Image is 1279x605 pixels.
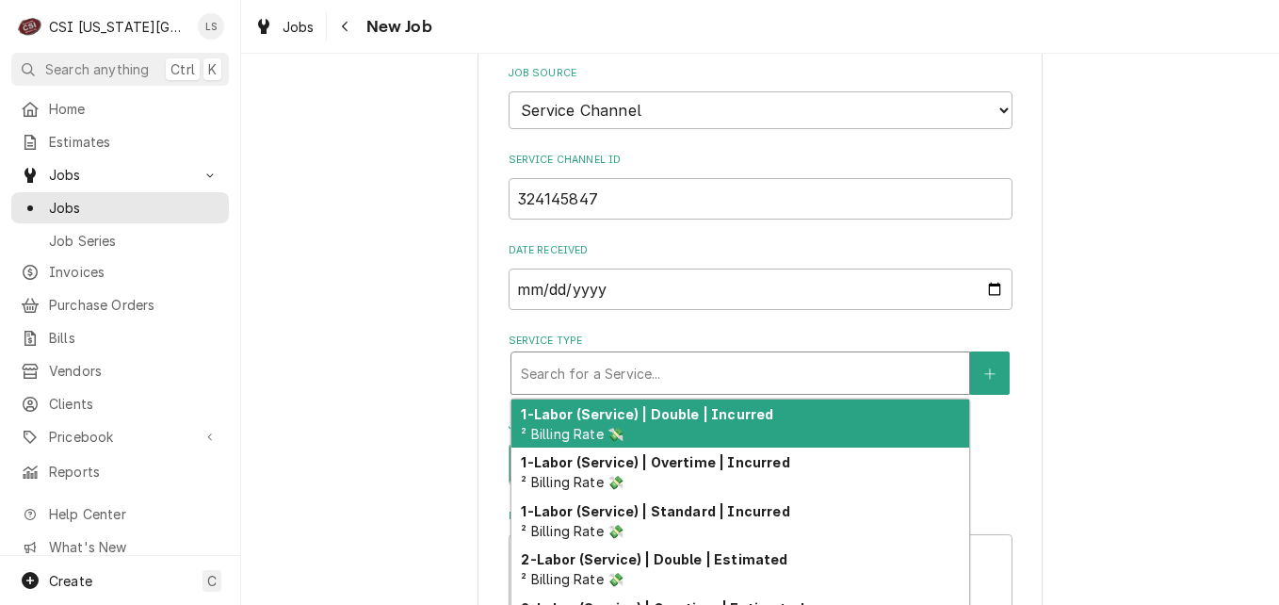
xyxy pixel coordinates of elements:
[49,328,219,348] span: Bills
[49,537,218,557] span: What's New
[521,551,787,567] strong: 2-Labor (Service) | Double | Estimated
[170,59,195,79] span: Ctrl
[11,93,229,124] a: Home
[49,165,191,185] span: Jobs
[521,571,623,587] span: ² Billing Rate 💸
[509,418,1012,485] div: Job Type
[521,503,789,519] strong: 1-Labor (Service) | Standard | Incurred
[17,13,43,40] div: CSI Kansas City's Avatar
[509,153,1012,168] label: Service Channel ID
[509,509,1012,524] label: Reason For Call
[361,14,432,40] span: New Job
[11,421,229,452] a: Go to Pricebook
[49,132,219,152] span: Estimates
[49,295,219,315] span: Purchase Orders
[521,426,623,442] span: ² Billing Rate 💸
[331,11,361,41] button: Navigate back
[11,499,229,530] a: Go to Help Center
[11,225,229,256] a: Job Series
[521,454,789,470] strong: 1-Labor (Service) | Overtime | Incurred
[49,17,187,37] div: CSI [US_STATE][GEOGRAPHIC_DATA]
[208,59,217,79] span: K
[11,289,229,320] a: Purchase Orders
[11,159,229,190] a: Go to Jobs
[11,126,229,157] a: Estimates
[509,66,1012,81] label: Job Source
[521,474,623,490] span: ² Billing Rate 💸
[49,394,219,414] span: Clients
[970,352,1010,395] button: Create New Service
[198,13,224,40] div: Lindy Springer's Avatar
[49,504,218,524] span: Help Center
[984,368,996,381] svg: Create New Service
[11,322,229,353] a: Bills
[49,231,219,251] span: Job Series
[509,243,1012,258] label: Date Received
[49,198,219,218] span: Jobs
[283,17,315,37] span: Jobs
[509,418,1012,433] label: Job Type
[509,334,1012,395] div: Service Type
[11,256,229,287] a: Invoices
[509,153,1012,220] div: Service Channel ID
[11,355,229,386] a: Vendors
[11,388,229,419] a: Clients
[521,523,623,539] span: ² Billing Rate 💸
[49,462,219,482] span: Reports
[247,11,322,42] a: Jobs
[49,573,92,589] span: Create
[207,571,217,591] span: C
[11,192,229,223] a: Jobs
[509,334,1012,349] label: Service Type
[509,269,1012,310] input: yyyy-mm-dd
[45,59,149,79] span: Search anything
[509,243,1012,310] div: Date Received
[49,361,219,381] span: Vendors
[17,13,43,40] div: C
[49,99,219,119] span: Home
[11,53,229,86] button: Search anythingCtrlK
[11,456,229,487] a: Reports
[198,13,224,40] div: LS
[521,406,773,422] strong: 1-Labor (Service) | Double | Incurred
[49,262,219,282] span: Invoices
[49,427,191,447] span: Pricebook
[11,531,229,563] a: Go to What's New
[509,66,1012,129] div: Job Source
